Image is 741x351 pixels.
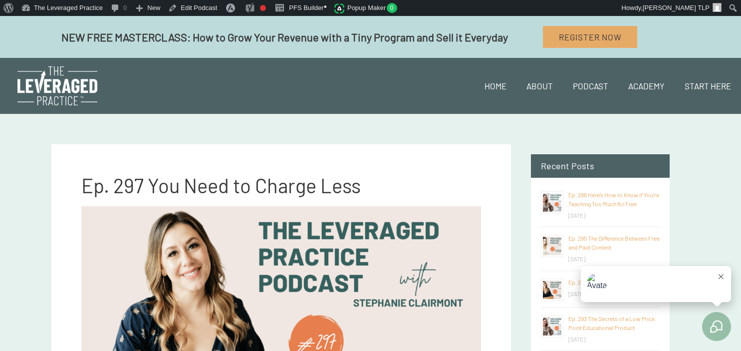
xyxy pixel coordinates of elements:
time: [DATE] [568,291,585,297]
a: Register Now [543,26,637,48]
time: [DATE] [568,212,585,219]
div: Focus keyphrase not set [260,5,266,11]
span: Ep. 297 You Need to Charge Less [81,173,361,197]
time: [DATE] [568,256,585,262]
img: Ep. 296 Here’s How to Know if You’re Teaching Too Much for Free [541,191,563,214]
a: Start Here [675,69,741,103]
img: Ep. 295 The Difference Between Free and Paid Content [541,235,563,257]
a: Ep. 296 Here’s How to Know if You’re Teaching Too Much for Free [568,191,659,207]
a: About [516,69,563,103]
h2: Recent Posts [531,154,670,178]
time: [DATE] [568,336,585,343]
a: Ep. 293 The Secrets of a Low Price Point Educational Product [568,315,655,331]
a: Ep. 295 The Difference Between Free and Paid Content [568,235,660,251]
span: 0 [387,3,397,13]
img: Ep. 293 The Secrets of a Low Price Point Educational Product [541,315,563,338]
a: Academy [618,69,675,103]
span: [PERSON_NAME] TLP [643,4,710,11]
a: Ep. 294 Do This Before You Run Ads [568,279,657,286]
nav: Site Navigation [467,69,741,103]
span: Register Now [559,32,622,42]
span: NEW FREE MASTERCLASS: How to Grow Your Revenue with a Tiny Program and Sell it Everyday [61,30,508,43]
a: Home [475,69,516,103]
img: Ep. 294 Do This Before You Run Ads [541,279,563,301]
a: Podcast [563,69,618,103]
img: The Leveraged Practice [17,66,97,105]
span: • [324,2,327,12]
